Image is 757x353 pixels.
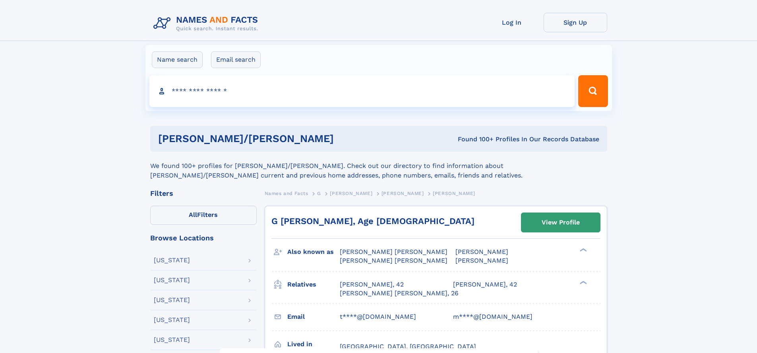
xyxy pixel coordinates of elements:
a: [PERSON_NAME] [381,188,424,198]
span: [PERSON_NAME] [381,191,424,196]
label: Filters [150,206,257,225]
span: [PERSON_NAME] [PERSON_NAME] [340,257,447,264]
a: [PERSON_NAME] [PERSON_NAME], 26 [340,289,459,298]
h3: Also known as [287,245,340,259]
div: View Profile [542,213,580,232]
div: [US_STATE] [154,297,190,303]
h3: Email [287,310,340,324]
span: [PERSON_NAME] [433,191,475,196]
div: [US_STATE] [154,277,190,283]
div: ❯ [578,248,587,253]
span: All [189,211,197,218]
div: [US_STATE] [154,317,190,323]
div: [US_STATE] [154,257,190,263]
h3: Lived in [287,337,340,351]
a: View Profile [521,213,600,232]
a: [PERSON_NAME], 42 [453,280,517,289]
div: Filters [150,190,257,197]
div: We found 100+ profiles for [PERSON_NAME]/[PERSON_NAME]. Check out our directory to find informati... [150,152,607,180]
button: Search Button [578,75,608,107]
span: [PERSON_NAME] [330,191,372,196]
span: [PERSON_NAME] [455,248,508,255]
a: Names and Facts [265,188,308,198]
span: G [317,191,321,196]
h1: [PERSON_NAME]/[PERSON_NAME] [158,134,396,144]
div: ❯ [578,280,587,285]
a: G [317,188,321,198]
h3: Relatives [287,278,340,291]
img: Logo Names and Facts [150,13,265,34]
label: Email search [211,51,261,68]
label: Name search [152,51,203,68]
span: [PERSON_NAME] [455,257,508,264]
span: [GEOGRAPHIC_DATA], [GEOGRAPHIC_DATA] [340,343,476,350]
a: G [PERSON_NAME], Age [DEMOGRAPHIC_DATA] [271,216,474,226]
div: Browse Locations [150,234,257,242]
a: Log In [480,13,544,32]
div: Found 100+ Profiles In Our Records Database [396,135,599,144]
a: Sign Up [544,13,607,32]
span: [PERSON_NAME] [PERSON_NAME] [340,248,447,255]
input: search input [149,75,575,107]
div: [US_STATE] [154,337,190,343]
a: [PERSON_NAME] [330,188,372,198]
a: [PERSON_NAME], 42 [340,280,404,289]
